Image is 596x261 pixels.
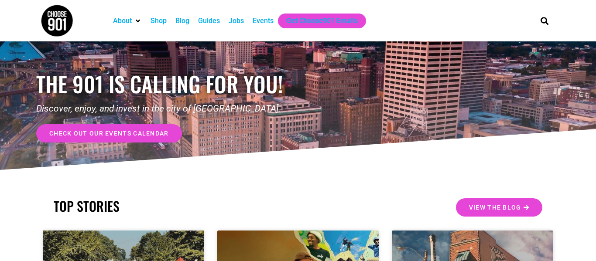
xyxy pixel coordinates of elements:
span: check out our events calendar [49,130,169,136]
p: Discover, enjoy, and invest in the city of [GEOGRAPHIC_DATA]. [36,102,298,116]
nav: Main nav [109,14,526,28]
a: Guides [198,16,220,26]
a: Shop [151,16,167,26]
a: About [113,16,132,26]
a: Get Choose901 Emails [287,16,357,26]
a: check out our events calendar [36,124,182,142]
span: View the Blog [469,204,521,210]
div: About [109,14,146,28]
a: Events [253,16,274,26]
a: View the Blog [456,198,542,217]
a: Jobs [229,16,244,26]
h2: TOP STORIES [54,198,294,214]
h1: the 901 is calling for you! [36,71,298,97]
div: Search [538,14,552,28]
a: Blog [175,16,189,26]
